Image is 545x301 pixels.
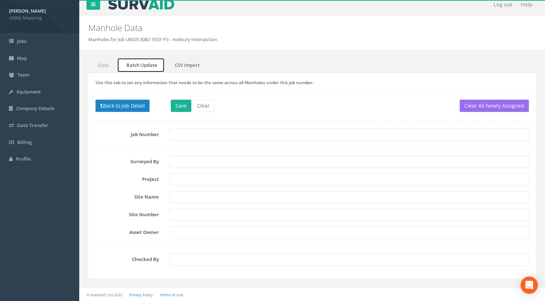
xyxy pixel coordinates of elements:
a: Batch Update [117,58,165,73]
span: Equipment [17,88,41,95]
button: Back to Job Detail [95,100,149,112]
span: Billing [17,139,32,145]
h2: Manhole Data [88,23,460,32]
span: Company Details [16,105,54,112]
a: [PERSON_NAME] Utility Mapping [9,6,70,21]
a: Privacy Policy [129,292,153,297]
div: Open Intercom Messenger [521,276,538,294]
span: Map [17,55,27,61]
h5: Use this tab to set any information that needs to be the same across all Manholes under this job ... [95,80,529,85]
small: © Kullasoft Ltd 2025 [86,292,122,297]
span: Profile [16,156,31,162]
button: Clear [192,100,214,112]
label: Site Number [90,209,164,218]
strong: [PERSON_NAME] [9,8,46,14]
label: Project [90,173,164,183]
span: Data Transfer [17,122,48,128]
label: Site Name [90,191,164,200]
button: Save [171,100,191,112]
span: Team [17,71,30,78]
a: Data [88,58,116,73]
label: Asset Owner [90,226,164,236]
label: Surveyed By [90,156,164,165]
li: Manholes for Job UM25-3082-1EGY P3 - Avebury Intersection [88,36,217,43]
span: Utility Mapping [9,14,70,21]
button: Clear All Newly Assigned [460,100,529,112]
label: Job Number [90,128,164,138]
a: CSV Import [165,58,207,73]
label: Checked By [90,253,164,263]
a: Terms of Use [160,292,183,297]
span: Jobs [17,38,26,44]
